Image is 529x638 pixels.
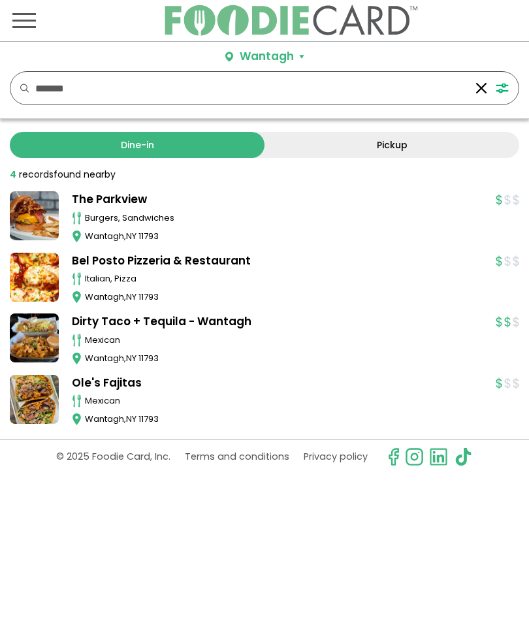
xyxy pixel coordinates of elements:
div: mexican [85,394,483,407]
img: cutlery_icon.svg [72,394,82,407]
a: The Parkview [72,191,483,208]
div: found nearby [10,168,116,182]
span: Wantagh [85,352,124,364]
a: Privacy policy [304,445,368,468]
img: cutlery_icon.svg [72,272,82,285]
div: italian, pizza [85,272,483,285]
span: Wantagh [85,413,124,425]
button: Wantagh [225,48,304,65]
button: FILTERS [491,72,519,104]
img: map_icon.svg [72,230,82,243]
span: NY [126,352,136,364]
img: map_icon.svg [72,413,82,426]
a: Bel Posto Pizzeria & Restaurant [72,253,483,270]
span: 11793 [138,291,159,303]
a: Terms and conditions [185,445,289,468]
img: map_icon.svg [72,352,82,365]
p: © 2025 Foodie Card, Inc. [56,445,170,468]
img: cutlery_icon.svg [72,212,82,225]
img: map_icon.svg [72,291,82,304]
span: 11793 [138,352,159,364]
img: tiktok.svg [454,447,473,466]
div: , [85,413,483,426]
strong: 4 [10,168,16,181]
span: Wantagh [85,230,124,242]
a: Ole's Fajitas [72,375,483,392]
span: NY [126,291,136,303]
svg: check us out on facebook [384,447,403,466]
div: , [85,230,483,243]
img: cutlery_icon.svg [72,334,82,347]
div: Wantagh [240,48,294,65]
div: mexican [85,334,483,347]
a: Pickup [264,132,519,158]
img: FoodieCard; Eat, Drink, Save, Donate [163,5,419,37]
a: Dirty Taco + Tequila - Wantagh [72,313,483,330]
a: Dine-in [10,132,264,158]
div: burgers, sandwiches [85,212,483,225]
div: , [85,291,483,304]
span: NY [126,230,136,242]
span: 11793 [138,230,159,242]
img: linkedin.svg [429,447,448,466]
span: 11793 [138,413,159,425]
span: records [19,168,54,181]
span: Wantagh [85,291,124,303]
div: , [85,352,483,365]
span: NY [126,413,136,425]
